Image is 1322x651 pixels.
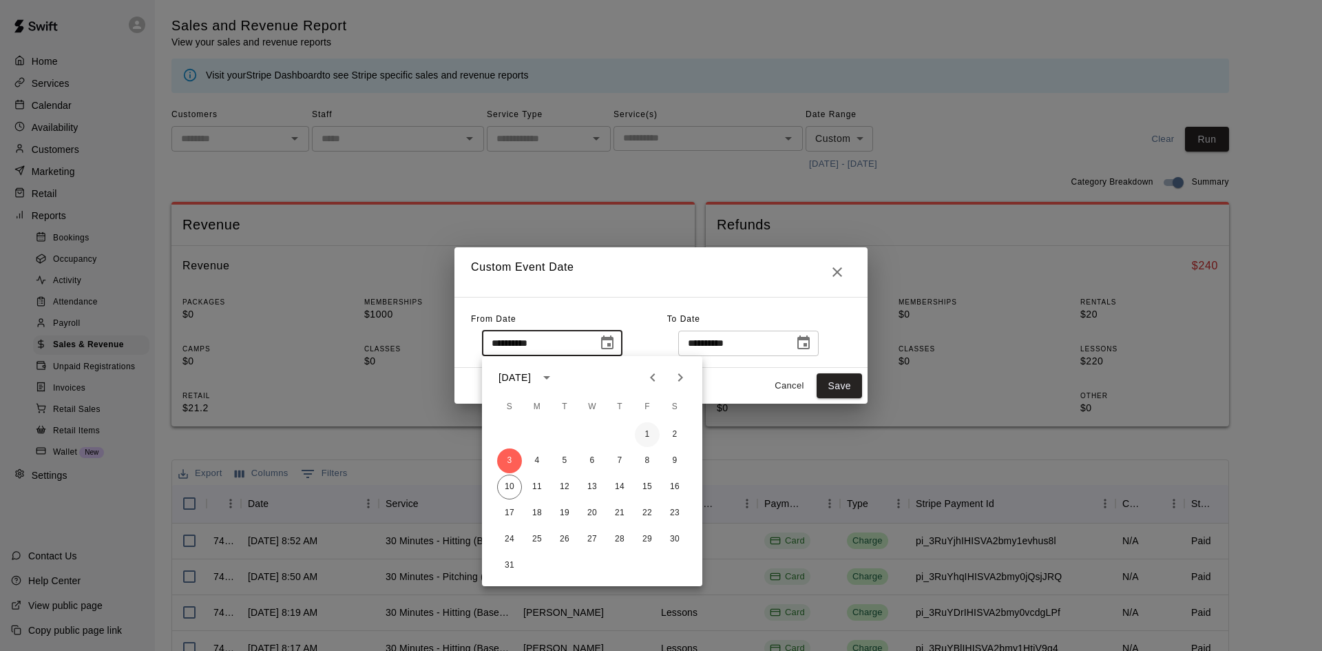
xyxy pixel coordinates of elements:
[767,375,811,397] button: Cancel
[525,448,549,473] button: 4
[790,329,817,357] button: Choose date, selected date is Aug 10, 2025
[662,393,687,421] span: Saturday
[823,258,851,286] button: Close
[635,475,660,499] button: 15
[667,364,694,391] button: Next month
[497,501,522,526] button: 17
[594,329,621,357] button: Choose date, selected date is Aug 3, 2025
[525,393,549,421] span: Monday
[471,314,516,324] span: From Date
[552,475,577,499] button: 12
[635,527,660,552] button: 29
[525,475,549,499] button: 11
[552,527,577,552] button: 26
[497,475,522,499] button: 10
[552,448,577,473] button: 5
[607,393,632,421] span: Thursday
[525,501,549,526] button: 18
[662,527,687,552] button: 30
[580,393,605,421] span: Wednesday
[580,501,605,526] button: 20
[662,448,687,473] button: 9
[635,422,660,447] button: 1
[635,501,660,526] button: 22
[607,527,632,552] button: 28
[497,448,522,473] button: 3
[525,527,549,552] button: 25
[817,373,862,399] button: Save
[607,501,632,526] button: 21
[552,501,577,526] button: 19
[580,527,605,552] button: 27
[667,314,700,324] span: To Date
[552,393,577,421] span: Tuesday
[497,527,522,552] button: 24
[497,553,522,578] button: 31
[607,448,632,473] button: 7
[580,475,605,499] button: 13
[662,501,687,526] button: 23
[635,448,660,473] button: 8
[635,393,660,421] span: Friday
[662,422,687,447] button: 2
[454,247,868,297] h2: Custom Event Date
[535,366,558,389] button: calendar view is open, switch to year view
[662,475,687,499] button: 16
[580,448,605,473] button: 6
[607,475,632,499] button: 14
[499,371,531,385] div: [DATE]
[639,364,667,391] button: Previous month
[497,393,522,421] span: Sunday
